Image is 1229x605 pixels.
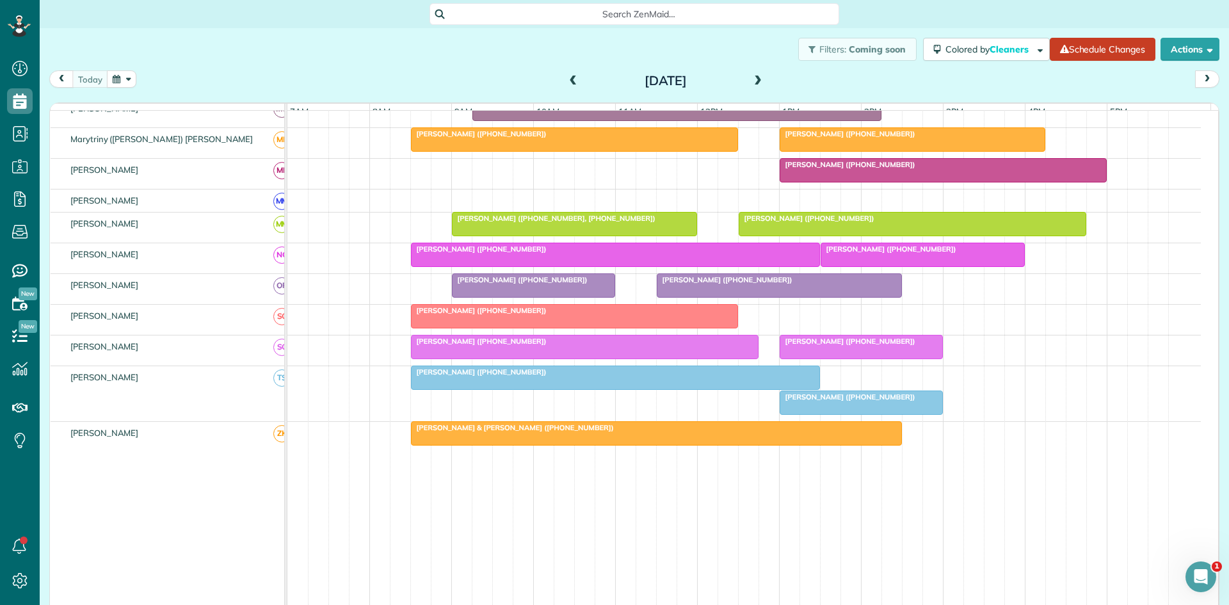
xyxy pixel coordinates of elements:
[738,214,875,223] span: [PERSON_NAME] ([PHONE_NUMBER])
[945,44,1033,55] span: Colored by
[779,337,916,346] span: [PERSON_NAME] ([PHONE_NUMBER])
[820,245,957,254] span: [PERSON_NAME] ([PHONE_NUMBER])
[849,44,906,55] span: Coming soon
[780,106,802,117] span: 1pm
[944,106,966,117] span: 3pm
[410,129,547,138] span: [PERSON_NAME] ([PHONE_NUMBER])
[1185,561,1216,592] iframe: Intercom live chat
[68,134,255,144] span: Marytriny ([PERSON_NAME]) [PERSON_NAME]
[68,311,141,321] span: [PERSON_NAME]
[586,74,746,88] h2: [DATE]
[698,106,725,117] span: 12pm
[19,287,37,300] span: New
[656,275,793,284] span: [PERSON_NAME] ([PHONE_NUMBER])
[273,425,291,442] span: ZK
[68,195,141,206] span: [PERSON_NAME]
[68,280,141,290] span: [PERSON_NAME]
[779,129,916,138] span: [PERSON_NAME] ([PHONE_NUMBER])
[49,70,74,88] button: prev
[1025,106,1048,117] span: 4pm
[990,44,1031,55] span: Cleaners
[273,162,291,179] span: ML
[410,367,547,376] span: [PERSON_NAME] ([PHONE_NUMBER])
[1161,38,1219,61] button: Actions
[273,339,291,356] span: SC
[452,106,476,117] span: 9am
[779,392,916,401] span: [PERSON_NAME] ([PHONE_NUMBER])
[68,103,141,113] span: [PERSON_NAME]
[273,369,291,387] span: TS
[1050,38,1155,61] a: Schedule Changes
[72,70,108,88] button: today
[68,249,141,259] span: [PERSON_NAME]
[68,165,141,175] span: [PERSON_NAME]
[534,106,563,117] span: 10am
[273,246,291,264] span: NC
[1195,70,1219,88] button: next
[410,306,547,315] span: [PERSON_NAME] ([PHONE_NUMBER])
[68,218,141,229] span: [PERSON_NAME]
[779,160,916,169] span: [PERSON_NAME] ([PHONE_NUMBER])
[616,106,645,117] span: 11am
[819,44,846,55] span: Filters:
[410,337,547,346] span: [PERSON_NAME] ([PHONE_NUMBER])
[862,106,884,117] span: 2pm
[68,428,141,438] span: [PERSON_NAME]
[410,423,614,432] span: [PERSON_NAME] & [PERSON_NAME] ([PHONE_NUMBER])
[273,308,291,325] span: SC
[451,275,588,284] span: [PERSON_NAME] ([PHONE_NUMBER])
[1212,561,1222,572] span: 1
[68,372,141,382] span: [PERSON_NAME]
[273,277,291,294] span: OR
[451,214,656,223] span: [PERSON_NAME] ([PHONE_NUMBER], [PHONE_NUMBER])
[273,216,291,233] span: MM
[410,245,547,254] span: [PERSON_NAME] ([PHONE_NUMBER])
[273,131,291,149] span: ME
[370,106,394,117] span: 8am
[68,341,141,351] span: [PERSON_NAME]
[287,106,311,117] span: 7am
[273,193,291,210] span: MM
[923,38,1050,61] button: Colored byCleaners
[19,320,37,333] span: New
[1107,106,1130,117] span: 5pm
